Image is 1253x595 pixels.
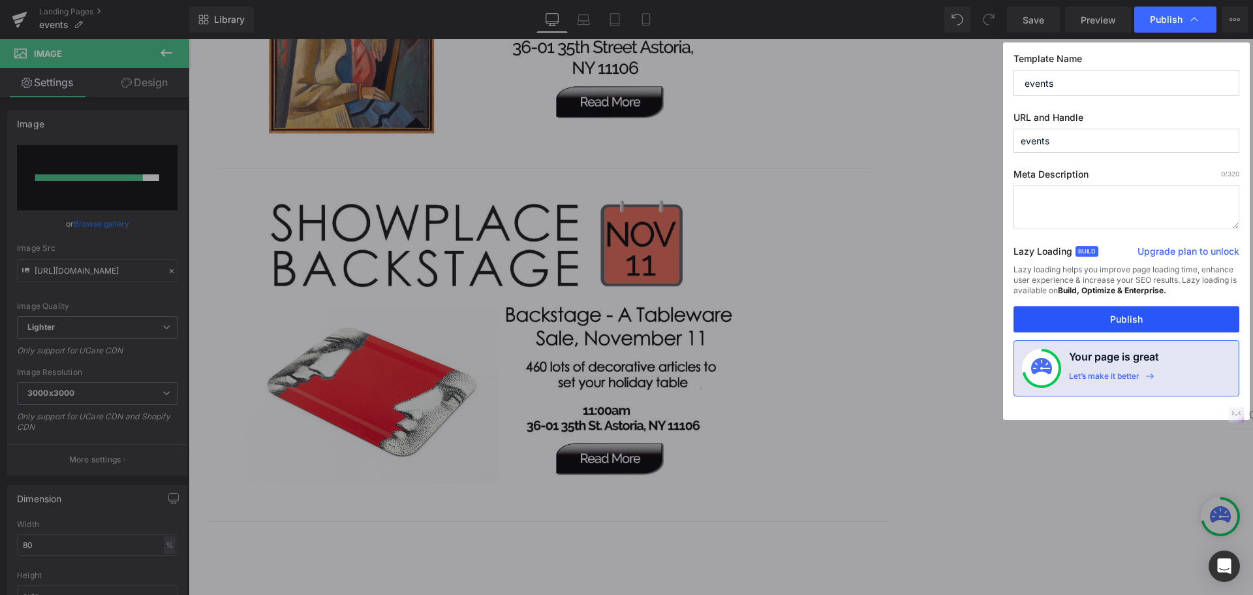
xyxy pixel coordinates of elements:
[1013,265,1239,306] div: Lazy loading helps you improve page loading time, enhance user experience & increase your SEO res...
[1075,246,1098,257] span: Build
[1013,243,1072,265] label: Lazy Loading
[1013,169,1239,185] label: Meta Description
[1013,112,1239,129] label: URL and Handle
[1221,170,1225,178] span: 0
[1209,551,1240,582] div: Open Intercom Messenger
[1069,371,1139,388] div: Let’s make it better
[1058,285,1166,295] strong: Build, Optimize & Enterprise.
[1069,349,1159,371] h4: Your page is great
[1150,14,1183,25] span: Publish
[1013,306,1239,332] button: Publish
[1031,358,1052,379] img: onboarding-status.svg
[1221,170,1239,178] span: /320
[1137,245,1239,263] a: Upgrade plan to unlock
[1013,53,1239,70] label: Template Name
